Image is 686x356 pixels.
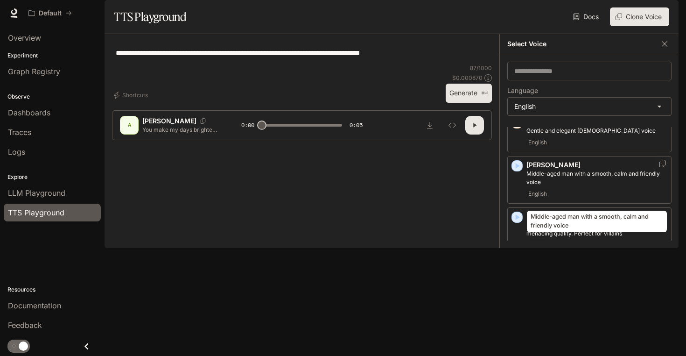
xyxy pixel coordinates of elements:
button: Copy Voice ID [658,160,667,167]
p: You make my days brighter, and my wildest dreams feel like reality. How do you do that? [142,126,219,134]
button: Shortcuts [112,88,152,103]
a: Docs [571,7,602,26]
p: Gentle and elegant female voice [526,127,667,135]
span: English [526,240,549,251]
button: All workspaces [24,4,76,22]
p: [PERSON_NAME] [142,116,196,126]
span: 0:00 [241,121,254,130]
h1: TTS Playground [114,7,186,26]
p: Language [507,87,538,94]
span: 0:05 [350,121,363,130]
button: Clone Voice [610,7,669,26]
div: English [508,98,671,115]
span: English [526,188,549,199]
p: ⌘⏎ [481,91,488,96]
span: English [526,137,549,148]
p: [PERSON_NAME] [526,160,667,170]
div: Middle-aged man with a smooth, calm and friendly voice [527,211,667,232]
button: Inspect [443,116,462,135]
button: Generate⌘⏎ [446,84,492,103]
p: 87 / 1000 [470,64,492,72]
div: A [122,118,137,133]
p: Default [39,9,62,17]
p: $ 0.000870 [452,74,483,82]
button: Copy Voice ID [196,118,210,124]
p: Middle-aged man with a smooth, calm and friendly voice [526,170,667,186]
button: Download audio [420,116,439,135]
